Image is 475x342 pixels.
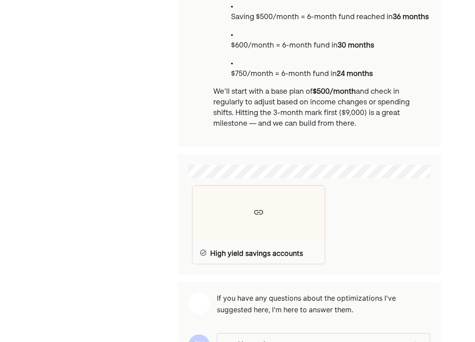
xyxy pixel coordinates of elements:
[213,87,430,129] p: We’ll start with a base plan of and check in regularly to adjust based on income changes or spend...
[210,248,303,258] div: High yield savings accounts
[337,71,373,78] strong: 24 months
[393,14,429,21] strong: 36 months
[313,88,356,95] strong: $500/month
[338,42,374,49] strong: 30 months
[231,69,430,80] p: $750/month = 6-month fund in
[231,40,430,51] p: $600/month = 6-month fund in
[217,293,430,315] pre: If you have any questions about the optimizations I've suggested here, I'm here to answer them.
[231,12,430,23] p: Saving $500/month = 6-month fund reached in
